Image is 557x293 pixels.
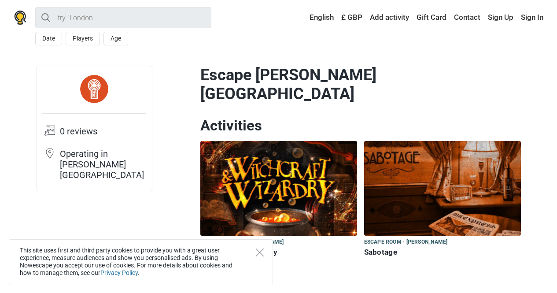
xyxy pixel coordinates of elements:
[414,10,449,26] a: Gift Card
[35,32,62,45] button: Date
[200,141,357,236] img: Witchcraft & Wizardry
[60,148,146,185] td: Operating in [PERSON_NAME][GEOGRAPHIC_DATA]
[364,141,521,236] img: Sabotage
[35,7,211,28] input: try “London”
[303,15,310,21] img: English
[100,269,138,276] a: Privacy Policy
[519,10,543,26] a: Sign In
[9,239,273,284] div: This site uses first and third party cookies to provide you with a great user experience, measure...
[200,248,357,257] h6: Witchcraft & Wizardry
[452,10,483,26] a: Contact
[364,237,448,247] span: Escape room · [PERSON_NAME]
[103,32,128,45] button: Age
[339,10,365,26] a: £ GBP
[200,66,521,104] h1: Escape [PERSON_NAME][GEOGRAPHIC_DATA]
[60,125,146,148] td: 0 reviews
[66,32,100,45] button: Players
[200,141,357,259] a: Witchcraft & Wizardry Escape room · [PERSON_NAME] Witchcraft & Wizardry
[14,11,26,25] img: Nowescape logo
[486,10,516,26] a: Sign Up
[256,248,264,256] button: Close
[301,10,336,26] a: English
[364,141,521,259] a: Sabotage Escape room · [PERSON_NAME] Sabotage
[368,10,411,26] a: Add activity
[364,248,521,257] h6: Sabotage
[200,237,284,247] span: Escape room · [PERSON_NAME]
[200,117,521,134] h2: Activities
